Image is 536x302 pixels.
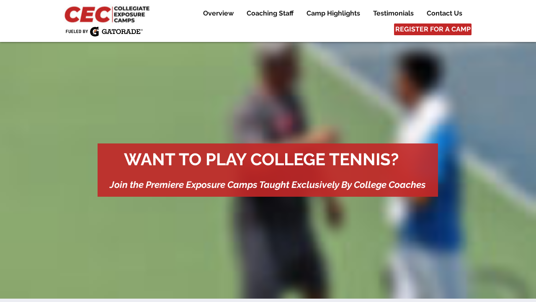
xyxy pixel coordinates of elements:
p: Overview [199,9,238,18]
a: Testimonials [367,9,420,19]
a: Overview [197,9,240,19]
nav: Site [197,9,474,19]
p: Contact Us [423,9,466,18]
a: REGISTER FOR A CAMP [394,23,472,35]
p: Testimonials [369,9,418,18]
p: Coaching Staff [242,9,298,18]
img: Fueled by Gatorade.png [65,26,143,36]
p: More [471,9,496,18]
span: Join the Premiere Exposure Camps Taught Exclusively By College Coaches [110,179,426,190]
a: Coaching Staff [240,9,300,19]
img: CEC Logo Primary_edited.jpg [63,4,153,23]
span: WANT TO PLAY COLLEGE TENNIS? [124,149,399,169]
p: Camp Highlights [302,9,364,18]
span: REGISTER FOR A CAMP [395,25,471,34]
a: Camp Highlights [300,9,366,19]
a: Contact Us [420,9,469,19]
